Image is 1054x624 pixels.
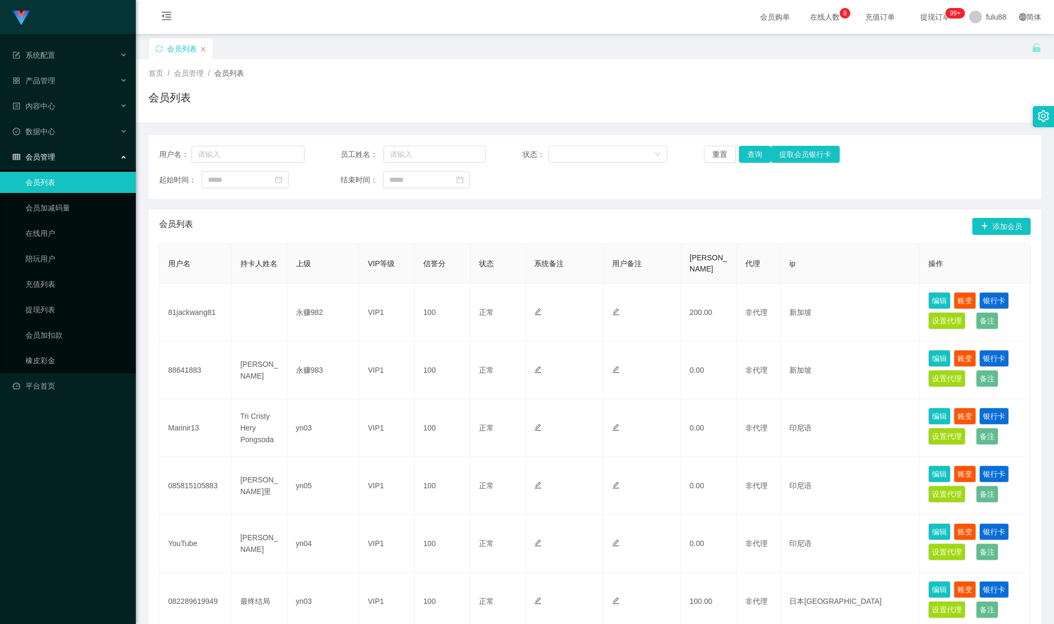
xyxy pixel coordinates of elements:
[976,428,998,445] button: 备注
[1026,13,1041,21] font: 简体
[423,597,435,605] font: 100
[1019,13,1026,21] i: 图标: 全球
[745,424,768,432] font: 非代理
[690,539,704,548] font: 0.00
[13,102,20,110] i: 图标：个人资料
[840,8,850,19] sup: 8
[168,259,190,268] font: 用户名
[479,424,494,432] font: 正常
[928,465,951,482] button: 编辑
[275,176,282,183] i: 图标：日历
[13,153,20,161] i: 图标： 表格
[25,299,127,320] a: 提现列表
[25,197,127,218] a: 会员加减码量
[690,308,712,317] font: 200.00
[208,69,210,77] font: /
[423,539,435,548] font: 100
[168,597,217,605] font: 082289619949
[928,350,951,367] button: 编辑
[954,465,976,482] button: 账变
[240,597,270,605] font: 最终结局
[368,424,384,432] font: VIP1
[843,10,847,17] font: 8
[928,408,951,425] button: 编辑
[384,146,486,163] input: 请输入
[423,424,435,432] font: 100
[479,597,494,605] font: 正常
[745,539,768,548] font: 非代理
[690,597,712,605] font: 100.00
[168,366,201,374] font: 88641883
[25,248,127,269] a: 陪玩用户
[296,597,312,605] font: yn03
[690,424,704,432] font: 0.00
[25,274,127,295] a: 充值列表
[240,360,278,380] font: [PERSON_NAME]
[25,153,55,161] font: 会员管理
[240,476,278,496] font: [PERSON_NAME]里
[976,601,998,618] button: 备注
[979,350,1009,367] button: 银行卡
[191,146,304,163] input: 请输入
[789,308,812,317] font: 新加坡
[739,146,771,163] button: 查询
[174,69,204,77] font: 会员管理
[979,523,1009,540] button: 银行卡
[612,259,642,268] font: 用户备注
[240,412,274,444] font: Tri Cristy Hery Pongsoda
[240,533,278,553] font: [PERSON_NAME]
[928,523,951,540] button: 编辑
[25,51,55,59] font: 系统配置
[13,11,30,25] img: logo.9652507e.png
[341,175,378,184] font: 结束时间：
[810,13,840,21] font: 在线人数
[534,597,542,604] i: 图标：编辑
[979,408,1009,425] button: 银行卡
[789,424,812,432] font: 印尼语
[534,481,542,489] i: 图标：编辑
[928,601,965,618] button: 设置代理
[168,69,170,77] font: /
[655,151,661,159] i: 图标： 下
[976,312,998,329] button: 备注
[789,481,812,490] font: 印尼语
[368,259,395,268] font: VIP等级
[976,543,998,560] button: 备注
[690,366,704,374] font: 0.00
[155,45,163,52] i: 图标：同步
[612,308,620,315] i: 图标：编辑
[745,597,768,605] font: 非代理
[612,424,620,431] i: 图标：编辑
[760,13,790,21] font: 会员购单
[979,581,1009,598] button: 银行卡
[522,150,545,159] font: 状态：
[534,539,542,547] i: 图标：编辑
[368,597,384,605] font: VIP1
[296,259,311,268] font: 上级
[1038,110,1049,122] i: 图标：设置
[865,13,895,21] font: 充值订单
[534,308,542,315] i: 图标：编辑
[745,308,768,317] font: 非代理
[168,539,197,548] font: YouTube
[423,308,435,317] font: 100
[534,424,542,431] i: 图标：编辑
[954,581,976,598] button: 账变
[479,539,494,548] font: 正常
[534,366,542,373] i: 图标：编辑
[25,324,127,346] a: 会员加扣款
[368,366,384,374] font: VIP1
[745,481,768,490] font: 非代理
[149,92,191,103] font: 会员列表
[25,223,127,244] a: 在线用户
[612,481,620,489] i: 图标：编辑
[296,424,312,432] font: yn03
[240,259,277,268] font: 持卡人姓名
[159,219,193,228] font: 会员列表
[928,581,951,598] button: 编辑
[423,481,435,490] font: 100
[972,218,1031,235] button: 图标: 加号添加会员
[946,8,965,19] sup: 276
[159,150,189,159] font: 用户名：
[423,366,435,374] font: 100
